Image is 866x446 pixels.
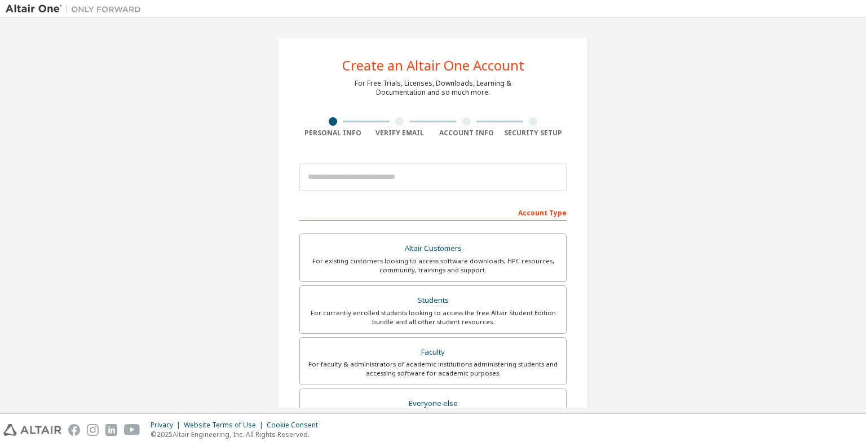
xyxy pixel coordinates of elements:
div: Students [307,293,559,308]
div: For existing customers looking to access software downloads, HPC resources, community, trainings ... [307,257,559,275]
img: instagram.svg [87,424,99,436]
div: For currently enrolled students looking to access the free Altair Student Edition bundle and all ... [307,308,559,326]
img: altair_logo.svg [3,424,61,436]
div: Website Terms of Use [184,421,267,430]
div: Cookie Consent [267,421,325,430]
div: For faculty & administrators of academic institutions administering students and accessing softwa... [307,360,559,378]
img: Altair One [6,3,147,15]
img: linkedin.svg [105,424,117,436]
div: Personal Info [299,129,366,138]
img: facebook.svg [68,424,80,436]
div: Altair Customers [307,241,559,257]
div: Everyone else [307,396,559,412]
div: Security Setup [500,129,567,138]
div: Account Type [299,203,567,221]
div: Account Info [433,129,500,138]
div: Privacy [151,421,184,430]
p: © 2025 Altair Engineering, Inc. All Rights Reserved. [151,430,325,439]
div: For Free Trials, Licenses, Downloads, Learning & Documentation and so much more. [355,79,511,97]
div: Faculty [307,345,559,360]
div: Verify Email [366,129,434,138]
img: youtube.svg [124,424,140,436]
div: Create an Altair One Account [342,59,524,72]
